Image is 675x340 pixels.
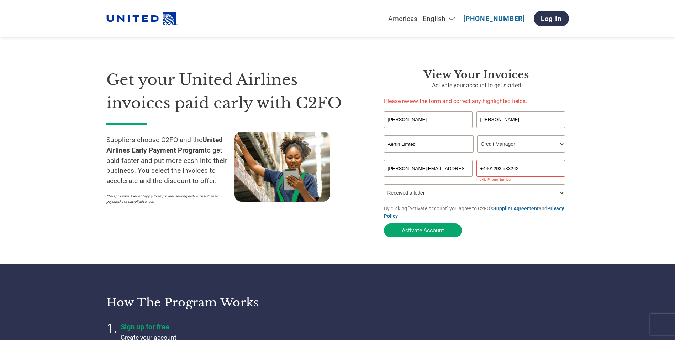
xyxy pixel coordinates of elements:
[384,129,473,133] div: Invalid first name or first name is too long
[476,129,565,133] div: Invalid last name or last name is too long
[384,223,462,237] button: Activate Account
[476,177,565,181] div: Inavlid Phone Number
[384,205,569,220] p: By clicking "Activate Account" you agree to C2FO's and
[477,135,565,153] select: Title/Role
[106,68,363,114] h1: Get your United Airlines invoices paid early with C2FO
[384,68,569,81] h3: View Your Invoices
[384,97,569,105] p: Please review the form and correct any highlighted fields.
[106,135,234,186] p: Suppliers choose C2FO and the to get paid faster and put more cash into their business. You selec...
[384,111,473,128] input: First Name*
[106,9,178,29] img: United Airlines
[463,15,525,23] a: [PHONE_NUMBER]
[384,160,473,177] input: Invalid Email format
[384,153,565,157] div: Invalid company name or company name is too long
[234,132,330,202] img: supply chain worker
[106,194,227,204] p: *This program does not apply to employees seeking early access to their paychecks or payroll adva...
[534,11,569,26] a: Log In
[493,206,539,211] a: Supplier Agreement
[106,136,223,154] strong: United Airlines Early Payment Program
[384,206,564,219] a: Privacy Policy
[476,111,565,128] input: Last Name*
[384,81,569,90] p: Activate your account to get started
[106,295,329,310] h3: How the program works
[384,177,473,181] div: Inavlid Email Address
[476,160,565,177] input: Phone*
[121,323,299,331] h4: Sign up for free
[384,135,474,153] input: Your company name*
